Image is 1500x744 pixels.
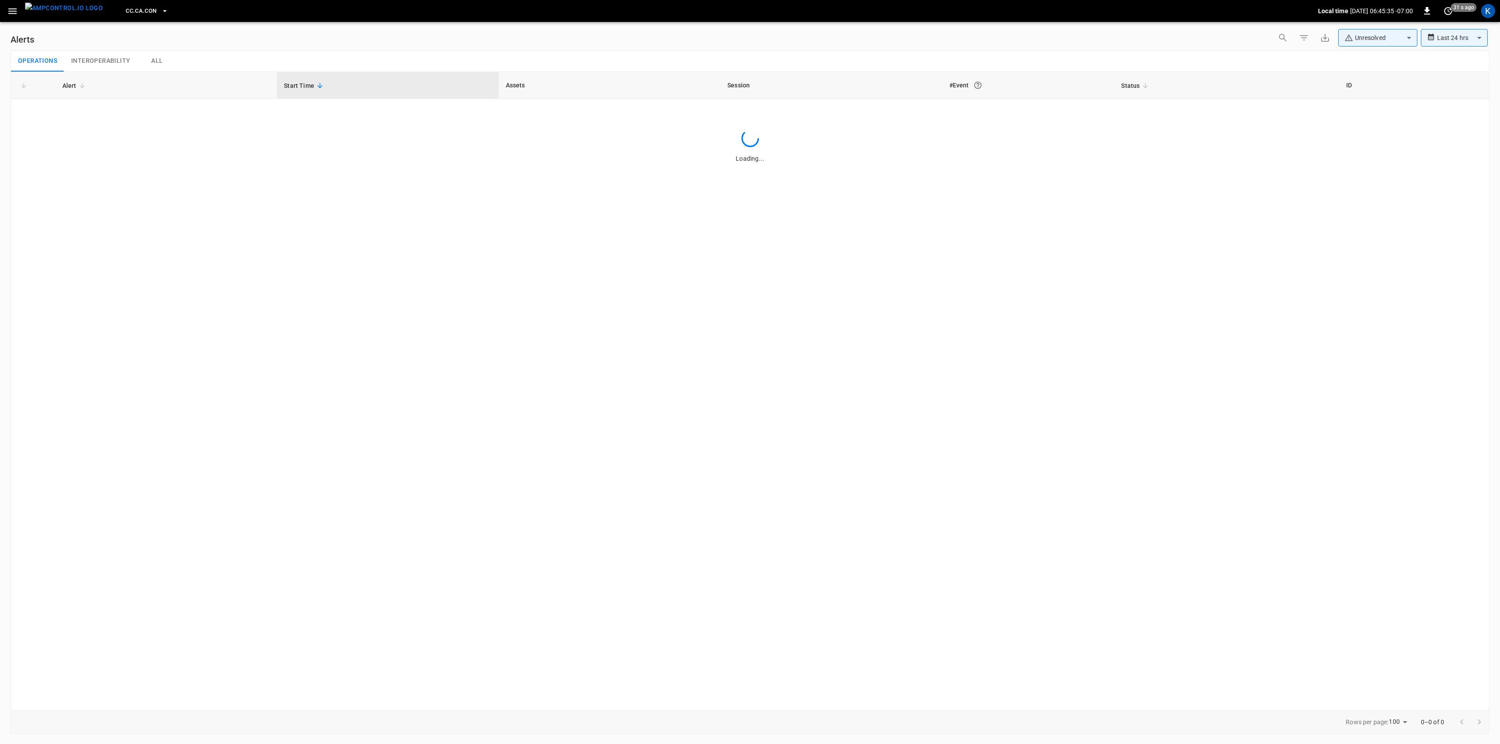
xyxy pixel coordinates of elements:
[71,57,130,65] span: Interoperability
[1121,80,1151,91] span: Status
[18,57,57,65] span: Operations
[1441,4,1455,18] button: set refresh interval
[970,77,986,93] button: An event is a single occurrence of an issue. An alert groups related events for the same asset, m...
[122,3,171,20] button: CC.CA.CON
[499,72,720,99] th: Assets
[126,6,156,16] span: CC.CA.CON
[1339,72,1489,99] th: ID
[11,33,34,47] h6: Alerts
[1344,33,1403,43] div: Unresolved
[736,155,764,162] span: Loading...
[1437,29,1488,46] div: Last 24 hrs
[1318,7,1348,15] p: Local time
[1389,715,1410,728] div: 100
[1350,7,1413,15] p: [DATE] 06:45:35 -07:00
[1451,3,1477,12] span: 31 s ago
[1346,718,1388,726] p: Rows per page:
[284,80,326,91] span: Start Time
[62,80,88,91] span: Alert
[1481,4,1495,18] div: profile-icon
[720,72,942,99] th: Session
[25,3,103,14] img: ampcontrol.io logo
[949,77,1108,93] div: #Event
[1421,718,1444,726] p: 0–0 of 0
[151,57,163,65] span: All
